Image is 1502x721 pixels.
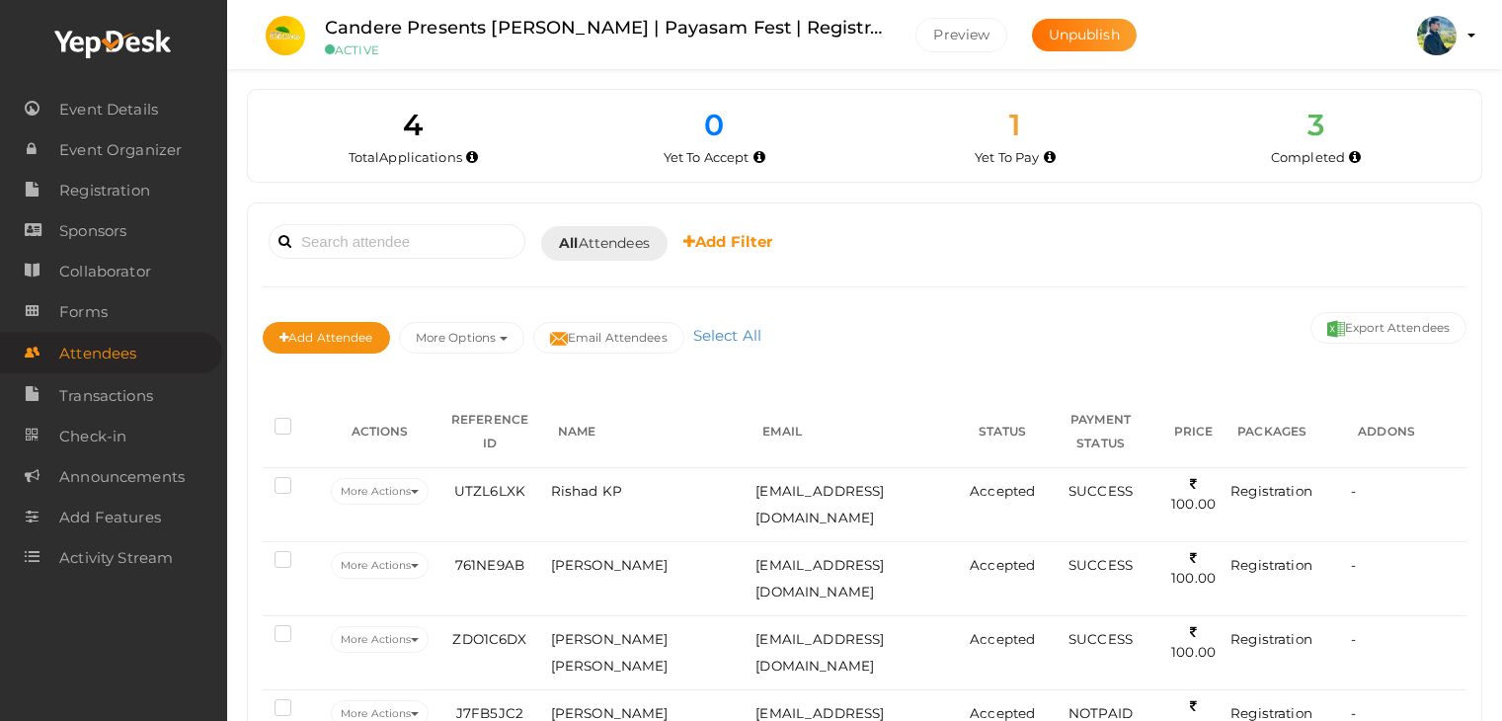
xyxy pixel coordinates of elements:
[1032,19,1137,51] button: Unpublish
[331,478,429,505] button: More Actions
[664,149,750,165] span: Yet To Accept
[1271,149,1345,165] span: Completed
[59,171,150,210] span: Registration
[755,631,884,674] span: [EMAIL_ADDRESS][DOMAIN_NAME]
[1009,107,1020,143] span: 1
[915,18,1007,52] button: Preview
[683,232,773,251] b: Add Filter
[1351,631,1356,647] span: -
[1417,16,1457,55] img: ACg8ocImFeownhHtboqxd0f2jP-n9H7_i8EBYaAdPoJXQiB63u4xhcvD=s100
[331,552,429,579] button: More Actions
[1310,312,1466,344] button: Export Attendees
[59,376,153,416] span: Transactions
[751,396,965,468] th: EMAIL
[266,16,305,55] img: PPFXFEEN_small.png
[1044,152,1056,163] i: Accepted by organizer and yet to make payment
[379,149,462,165] span: Applications
[1230,483,1312,499] span: Registration
[1068,483,1133,499] span: SUCCESS
[331,626,429,653] button: More Actions
[451,412,528,450] span: REFERENCE ID
[59,538,173,578] span: Activity Stream
[559,234,578,252] b: All
[970,631,1035,647] span: Accepted
[1230,557,1312,573] span: Registration
[1171,624,1216,661] span: 100.00
[455,557,524,573] span: 761NE9AB
[263,322,390,354] button: Add Attendee
[59,457,185,497] span: Announcements
[533,322,684,354] button: Email Attendees
[975,149,1039,165] span: Yet To Pay
[59,334,136,373] span: Attendees
[1040,396,1161,468] th: PAYMENT STATUS
[454,483,525,499] span: UTZL6LXK
[755,483,884,525] span: [EMAIL_ADDRESS][DOMAIN_NAME]
[456,705,523,721] span: J7FB5JC2
[1346,396,1466,468] th: ADDONS
[551,557,669,573] span: [PERSON_NAME]
[326,396,434,468] th: ACTIONS
[1068,631,1133,647] span: SUCCESS
[1161,396,1225,468] th: PRICE
[325,14,886,42] label: Candere Presents [PERSON_NAME] | Payasam Fest | Registration
[688,326,766,345] a: Select All
[755,557,884,600] span: [EMAIL_ADDRESS][DOMAIN_NAME]
[550,330,568,348] img: mail-filled.svg
[59,211,126,251] span: Sponsors
[1171,550,1216,587] span: 100.00
[59,90,158,129] span: Event Details
[551,631,669,674] span: [PERSON_NAME] [PERSON_NAME]
[1068,705,1133,721] span: NOTPAID
[551,705,669,721] span: [PERSON_NAME]
[1225,396,1346,468] th: PACKAGES
[1307,107,1324,143] span: 3
[399,322,524,354] button: More Options
[59,130,182,170] span: Event Organizer
[59,252,151,291] span: Collaborator
[452,631,526,647] span: ZDO1C6DX
[970,705,1035,721] span: Accepted
[1349,152,1361,163] i: Accepted and completed payment succesfully
[59,417,126,456] span: Check-in
[59,498,161,537] span: Add Features
[349,149,462,165] span: Total
[1230,631,1312,647] span: Registration
[551,483,622,499] span: Rishad KP
[1049,26,1120,43] span: Unpublish
[704,107,724,143] span: 0
[1351,705,1356,721] span: -
[466,152,478,163] i: Total number of applications
[403,107,423,143] span: 4
[965,396,1040,468] th: STATUS
[753,152,765,163] i: Yet to be accepted by organizer
[59,292,108,332] span: Forms
[325,42,886,57] small: ACTIVE
[1351,483,1356,499] span: -
[1068,557,1133,573] span: SUCCESS
[559,233,650,254] span: Attendees
[269,224,525,259] input: Search attendee
[1171,476,1216,513] span: 100.00
[1351,557,1356,573] span: -
[970,483,1035,499] span: Accepted
[970,557,1035,573] span: Accepted
[1230,705,1312,721] span: Registration
[546,396,751,468] th: NAME
[1327,320,1345,338] img: excel.svg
